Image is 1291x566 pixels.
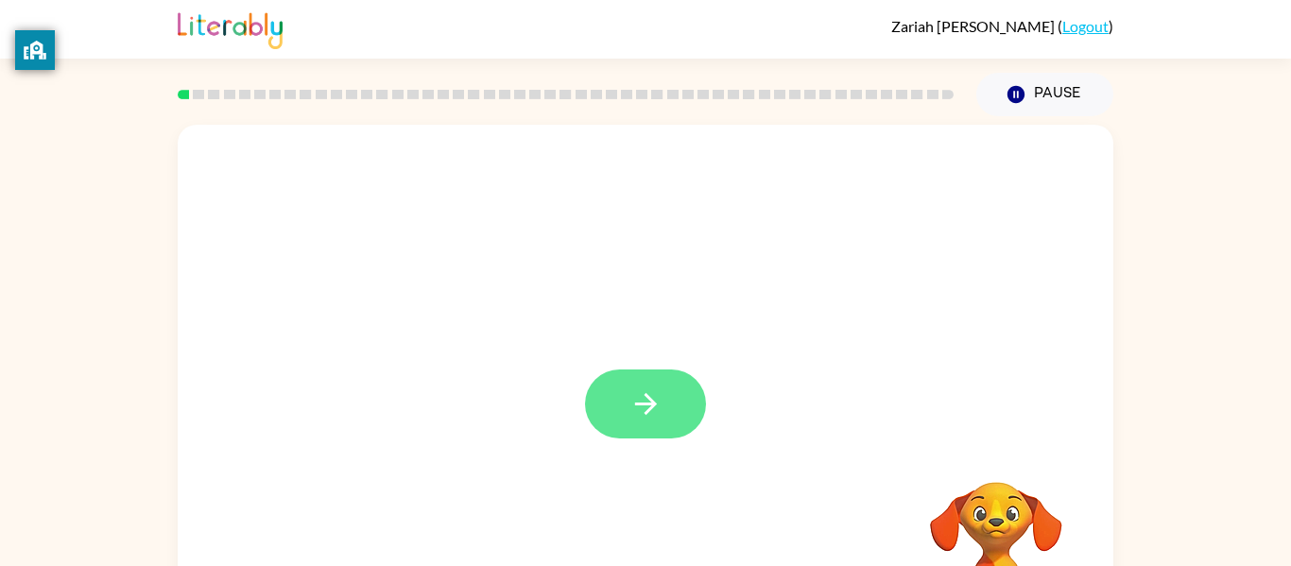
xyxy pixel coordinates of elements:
button: Pause [976,73,1113,116]
div: ( ) [891,17,1113,35]
button: privacy banner [15,30,55,70]
span: Zariah [PERSON_NAME] [891,17,1058,35]
a: Logout [1062,17,1109,35]
img: Literably [178,8,283,49]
